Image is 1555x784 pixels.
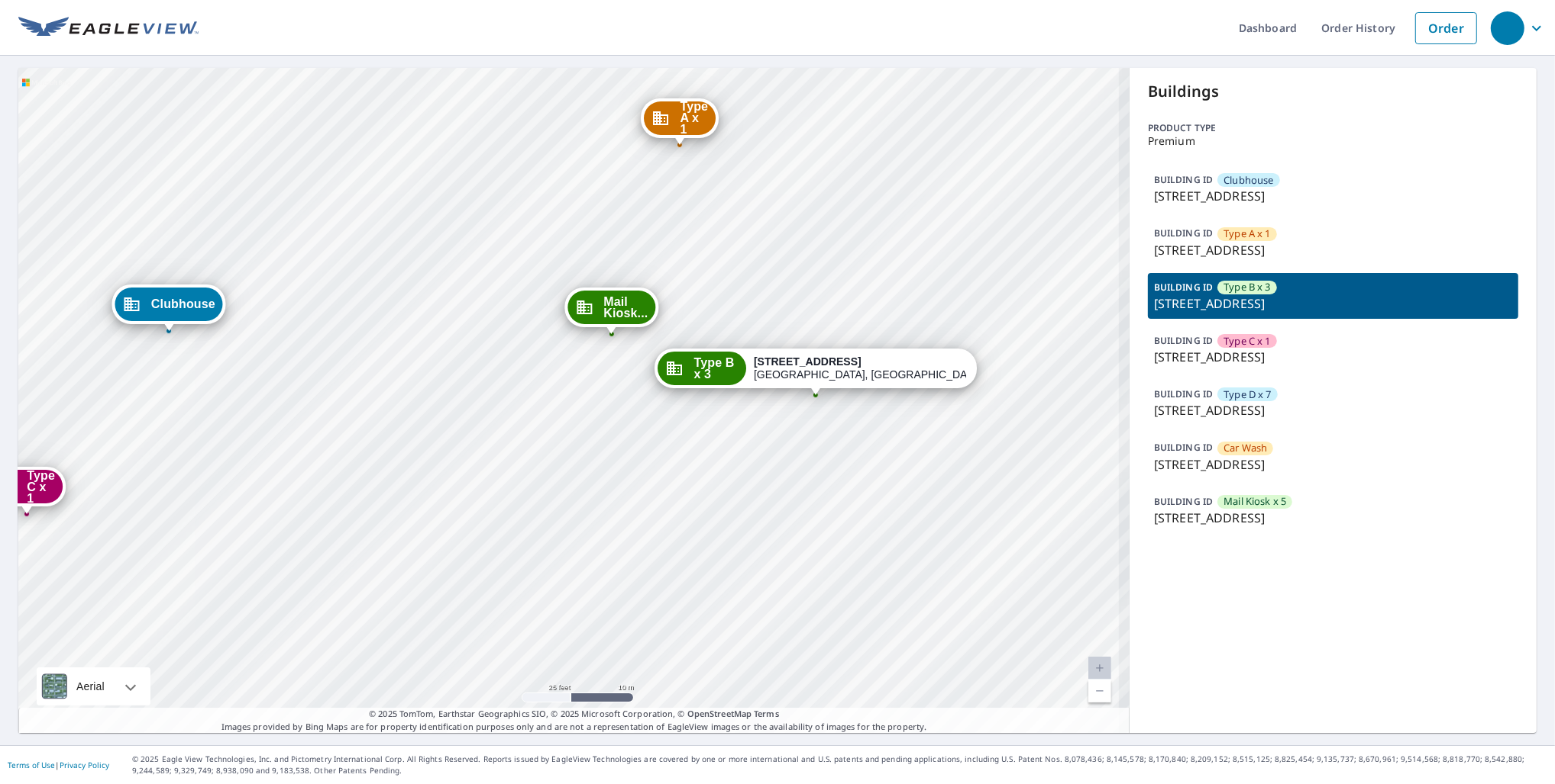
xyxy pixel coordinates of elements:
[1154,227,1213,239] p: BUILDING ID
[112,284,226,332] div: Dropped pin, building Clubhouse, Commercial property, 225 Arbor Commons Cir Memphis, TN 38120
[1154,441,1213,454] p: BUILDING ID
[1154,334,1213,347] p: BUILDING ID
[8,760,55,770] a: Terms of Use
[694,357,739,380] span: Type B x 3
[1154,509,1512,527] p: [STREET_ADDRESS]
[1224,227,1271,241] span: Type A x 1
[1088,680,1111,702] a: Current Level 20, Zoom Out
[1148,135,1518,147] p: Premium
[1154,387,1213,400] p: BUILDING ID
[1154,173,1213,186] p: BUILDING ID
[60,760,109,770] a: Privacy Policy
[687,708,752,719] a: OpenStreetMap
[27,470,55,504] span: Type C x 1
[681,101,709,135] span: Type A x 1
[1148,121,1518,135] p: Product type
[1415,12,1477,44] a: Order
[754,708,779,719] a: Terms
[37,667,150,705] div: Aerial
[1224,387,1272,402] span: Type D x 7
[1154,455,1512,474] p: [STREET_ADDRESS]
[1154,401,1512,419] p: [STREET_ADDRESS]
[132,753,1547,776] p: © 2025 Eagle View Technologies, Inc. and Pictometry International Corp. All Rights Reserved. Repo...
[18,17,199,40] img: EV Logo
[72,667,109,705] div: Aerial
[754,355,862,368] strong: [STREET_ADDRESS]
[1154,294,1512,313] p: [STREET_ADDRESS]
[1224,173,1273,188] span: Clubhouse
[1154,495,1213,508] p: BUILDING ID
[603,296,648,319] span: Mail Kiosk...
[1224,441,1267,455] span: Car Wash
[564,288,658,335] div: Dropped pin, building Mail Kiosk x 5, Commercial property, 278 Arbor Commons Cir Memphis, TN 38120
[754,355,966,381] div: [GEOGRAPHIC_DATA], [GEOGRAPHIC_DATA] 38120
[1154,348,1512,366] p: [STREET_ADDRESS]
[1154,281,1213,294] p: BUILDING ID
[1088,657,1111,680] a: Current Level 20, Zoom In Disabled
[1224,280,1271,294] span: Type B x 3
[8,760,109,770] p: |
[642,98,719,146] div: Dropped pin, building Type A x 1, Commercial property, 278 Arbor Commons Cir Memphis, TN 38120
[1148,80,1518,103] p: Buildings
[1154,187,1512,205] p: [STREET_ADDRESS]
[151,298,215,310] span: Clubhouse
[1224,334,1271,349] span: Type C x 1
[1154,241,1512,259] p: [STREET_ADDRESS]
[655,349,978,396] div: Dropped pin, building Type B x 3, Commercial property, 270 Arbor Commons Cir Memphis, TN 38120
[18,708,1130,733] p: Images provided by Bing Maps are for property identification purposes only and are not a represen...
[1224,494,1286,509] span: Mail Kiosk x 5
[369,708,779,721] span: © 2025 TomTom, Earthstar Geographics SIO, © 2025 Microsoft Corporation, ©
